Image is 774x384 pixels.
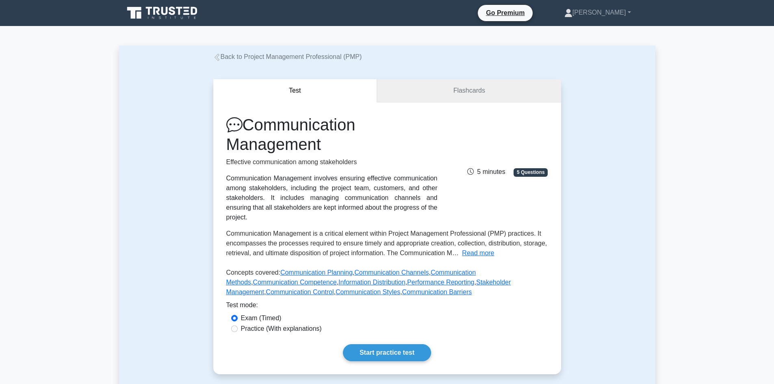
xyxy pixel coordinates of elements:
[213,53,362,60] a: Back to Project Management Professional (PMP)
[462,248,494,258] button: Read more
[253,279,336,286] a: Communication Competence
[226,230,547,256] span: Communication Management is a critical element within Project Management Professional (PMP) pract...
[338,279,405,286] a: Information Distribution
[407,279,474,286] a: Performance Reporting
[226,115,438,154] h1: Communication Management
[377,79,561,102] a: Flashcards
[402,289,472,295] a: Communication Barriers
[354,269,429,276] a: Communication Channels
[336,289,400,295] a: Communication Styles
[213,79,377,102] button: Test
[481,8,529,18] a: Go Premium
[343,344,431,361] a: Start practice test
[545,4,650,21] a: [PERSON_NAME]
[241,313,282,323] label: Exam (Timed)
[280,269,353,276] a: Communication Planning
[226,300,548,313] div: Test mode:
[226,157,438,167] p: Effective communication among stakeholders
[514,168,548,176] span: 5 Questions
[241,324,322,334] label: Practice (With explanations)
[467,168,505,175] span: 5 minutes
[226,174,438,222] div: Communication Management involves ensuring effective communication among stakeholders, including ...
[266,289,334,295] a: Communication Control
[226,279,511,295] a: Stakeholder Management
[226,268,548,300] p: Concepts covered: , , , , , , , , ,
